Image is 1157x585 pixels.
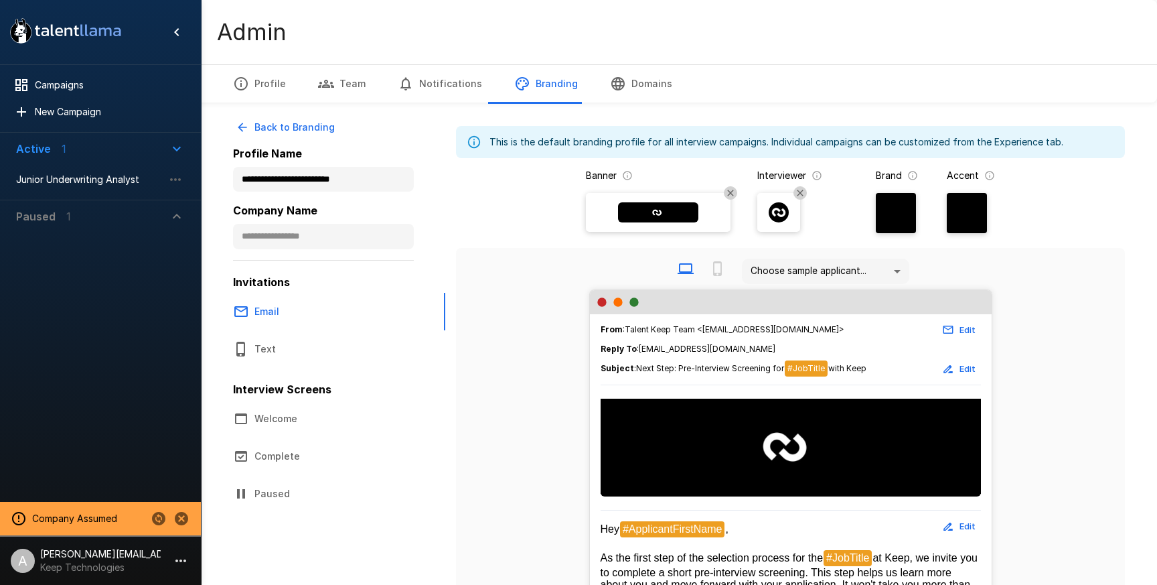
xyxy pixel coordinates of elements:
[724,186,737,200] button: Remove Custom Banner
[938,516,981,537] button: Edit
[601,342,981,356] span: : [EMAIL_ADDRESS][DOMAIN_NAME]
[938,320,981,340] button: Edit
[620,521,725,537] span: #ApplicantFirstName
[907,170,918,181] svg: The background color for branded interviews and emails. It should be a color that complements you...
[769,202,789,222] img: Keep_Logomark-app.png
[601,523,619,535] span: Hey
[489,130,1063,154] div: This is the default branding profile for all interview campaigns. Individual campaigns can be cus...
[217,293,445,330] button: Email
[601,363,634,373] b: Subject
[233,204,317,217] b: Company Name
[828,363,866,373] span: with Keep
[622,170,633,181] svg: The banner version of your logo. Using your logo will enable customization of brand and accent co...
[618,202,698,222] img: Banner Logo
[233,147,302,160] b: Profile Name
[601,399,981,494] img: Talent Llama
[498,65,594,103] button: Branding
[636,363,784,373] span: Next Step: Pre-Interview Screening for
[217,330,445,368] button: Text
[217,65,302,103] button: Profile
[793,186,807,200] button: Remove Custom Interviewer
[601,324,623,334] b: From
[601,552,824,564] span: As the first step of the selection process for the
[586,193,730,232] label: Banner LogoRemove Custom Banner
[601,323,844,336] span: : Talent Keep Team <[EMAIL_ADDRESS][DOMAIN_NAME]>
[812,170,822,181] svg: The image that will show next to questions in your candidate interviews. It must be square and at...
[725,523,728,535] span: ,
[233,115,340,140] button: Back to Branding
[217,438,445,475] button: Complete
[785,361,828,377] span: #JobTitle
[594,65,688,103] button: Domains
[382,65,498,103] button: Notifications
[217,18,287,46] h4: Admin
[217,400,445,438] button: Welcome
[938,359,981,379] button: Edit
[757,169,806,182] p: Interviewer
[601,344,637,354] b: Reply To
[217,475,445,513] button: Paused
[601,361,866,377] span: :
[757,193,800,232] label: Remove Custom Interviewer
[302,65,382,103] button: Team
[984,170,995,181] svg: The primary color for buttons in branded interviews and emails. It should be a color that complem...
[876,169,902,182] p: Brand
[742,259,909,284] div: Choose sample applicant...
[824,550,872,566] span: #JobTitle
[947,169,979,182] p: Accent
[586,169,617,182] p: Banner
